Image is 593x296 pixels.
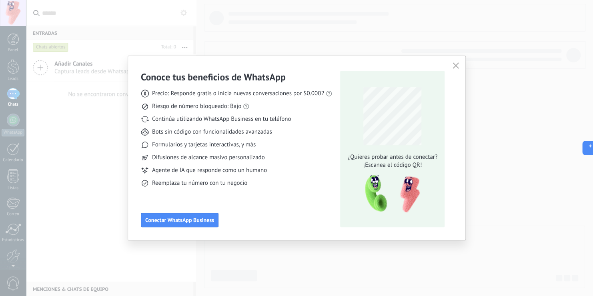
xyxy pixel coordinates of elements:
[152,90,325,98] span: Precio: Responde gratis o inicia nuevas conversaciones por $0.0002
[152,115,291,123] span: Continúa utilizando WhatsApp Business en tu teléfono
[152,154,265,162] span: Difusiones de alcance masivo personalizado
[152,102,241,110] span: Riesgo de número bloqueado: Bajo
[152,128,272,136] span: Bots sin código con funcionalidades avanzadas
[145,217,214,223] span: Conectar WhatsApp Business
[358,172,421,215] img: qr-pic-1x.png
[152,141,256,149] span: Formularios y tarjetas interactivas, y más
[141,213,218,227] button: Conectar WhatsApp Business
[345,161,440,169] span: ¡Escanea el código QR!
[345,153,440,161] span: ¿Quieres probar antes de conectar?
[141,71,286,83] h3: Conoce tus beneficios de WhatsApp
[152,166,267,174] span: Agente de IA que responde como un humano
[152,179,247,187] span: Reemplaza tu número con tu negocio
